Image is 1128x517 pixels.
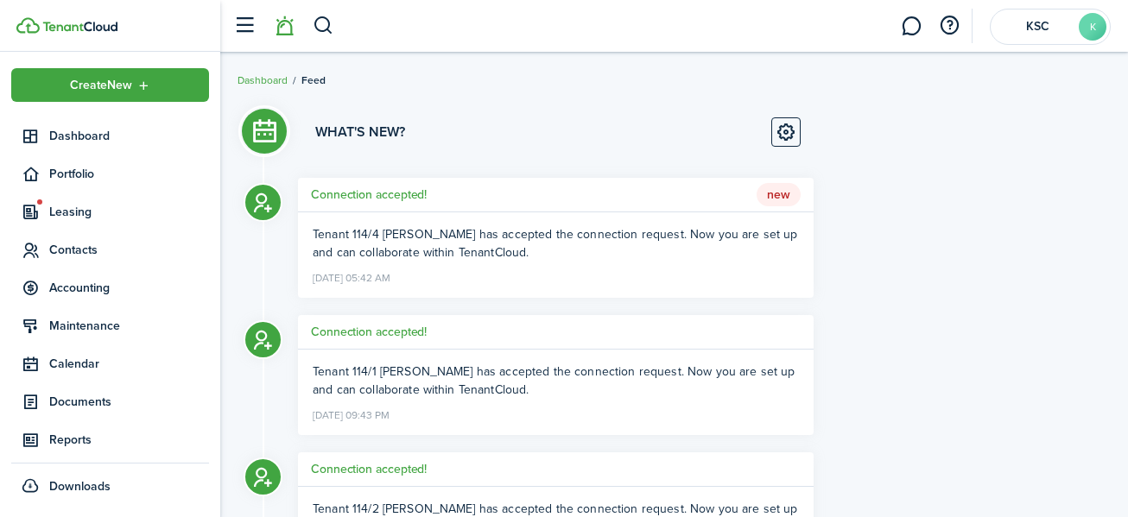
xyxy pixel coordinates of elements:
[49,127,209,145] span: Dashboard
[70,79,132,91] span: Create New
[313,402,390,425] time: [DATE] 09:43 PM
[895,4,928,48] a: Messaging
[311,460,427,478] h5: Connection accepted!
[1003,21,1072,33] span: KSC
[42,22,117,32] img: TenantCloud
[49,317,209,335] span: Maintenance
[49,241,209,259] span: Contacts
[301,73,326,88] span: Feed
[313,11,334,41] button: Search
[16,17,40,34] img: TenantCloud
[49,431,209,449] span: Reports
[935,11,964,41] button: Open resource center
[313,363,795,399] span: Tenant 114/1 [PERSON_NAME] has accepted the connection request. Now you are set up and can collab...
[238,73,288,88] a: Dashboard
[11,423,209,457] a: Reports
[49,165,209,183] span: Portfolio
[313,265,390,287] time: [DATE] 05:42 AM
[11,68,209,102] button: Open menu
[49,477,111,495] span: Downloads
[49,393,209,411] span: Documents
[49,279,209,297] span: Accounting
[49,203,209,221] span: Leasing
[757,183,801,207] span: New
[313,225,797,262] span: Tenant 114/4 [PERSON_NAME] has accepted the connection request. Now you are set up and can collab...
[311,186,427,204] h5: Connection accepted!
[49,355,209,373] span: Calendar
[1079,13,1106,41] avatar-text: K
[11,119,209,153] a: Dashboard
[311,323,427,341] h5: Connection accepted!
[315,122,405,142] h3: What's new?
[228,9,261,42] button: Open sidebar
